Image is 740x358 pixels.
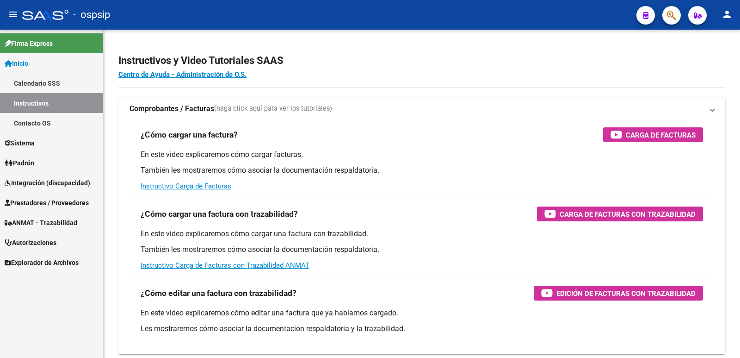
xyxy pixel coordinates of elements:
[141,150,703,160] p: En este video explicaremos cómo cargar facturas.
[118,70,247,79] a: Centro de Ayuda - Administración de O.S.
[141,165,703,176] p: También les mostraremos cómo asociar la documentación respaldatoria.
[709,327,731,349] iframe: Intercom live chat
[141,261,309,270] a: Instructivo Carga de Facturas con Trazabilidad ANMAT
[5,158,34,168] span: Padrón
[5,258,79,268] span: Explorador de Archivos
[537,207,703,221] button: Carga de Facturas con Trazabilidad
[5,238,56,248] span: Autorizaciones
[534,286,703,301] button: Edición de Facturas con Trazabilidad
[118,98,725,120] mat-expansion-panel-header: Comprobantes / Facturas(haga click aquí para ver los tutoriales)
[556,288,696,299] span: Edición de Facturas con Trazabilidad
[141,287,296,300] h3: ¿Cómo editar una factura con trazabilidad?
[141,245,703,255] p: También les mostraremos cómo asociar la documentación respaldatoria.
[141,207,298,220] h3: ¿Cómo cargar una factura con trazabilidad?
[141,128,238,141] h3: ¿Cómo cargar una factura?
[560,208,696,220] span: Carga de Facturas con Trazabilidad
[5,58,28,69] span: Inicio
[721,9,733,20] mat-icon: person
[603,127,703,142] button: Carga de Facturas
[118,52,725,69] h2: Instructivos y Video Tutoriales SAAS
[118,120,725,354] div: Comprobantes / Facturas(haga click aquí para ver los tutoriales)
[5,218,77,228] span: ANMAT - Trazabilidad
[5,38,53,49] span: Firma Express
[141,308,703,318] p: En este video explicaremos cómo editar una factura que ya habíamos cargado.
[141,324,703,334] p: Les mostraremos cómo asociar la documentación respaldatoria y la trazabilidad.
[129,104,214,114] strong: Comprobantes / Facturas
[626,129,696,141] span: Carga de Facturas
[141,229,703,239] p: En este video explicaremos cómo cargar una factura con trazabilidad.
[7,9,18,20] mat-icon: menu
[5,138,35,148] span: Sistema
[141,182,231,190] a: Instructivo Carga de Facturas
[5,198,89,208] span: Prestadores / Proveedores
[73,5,110,25] span: - ospsip
[214,104,332,114] span: (haga click aquí para ver los tutoriales)
[5,178,90,188] span: Integración (discapacidad)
